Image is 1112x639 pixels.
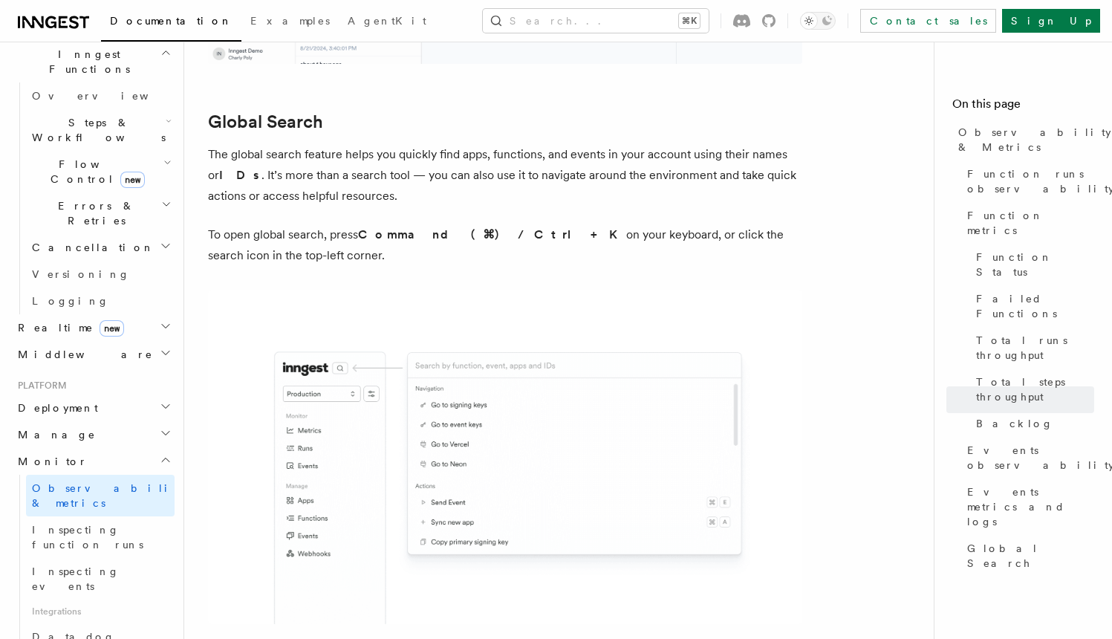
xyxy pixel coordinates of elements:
span: Deployment [12,400,98,415]
button: Toggle dark mode [800,12,836,30]
span: Global Search [967,541,1094,571]
a: Observability & Metrics [952,119,1094,160]
span: Observability & Metrics [958,125,1111,155]
a: Events observability [961,437,1094,479]
strong: IDs [219,168,261,182]
button: Steps & Workflows [26,109,175,151]
a: AgentKit [339,4,435,40]
span: Platform [12,380,67,392]
button: Errors & Retries [26,192,175,234]
span: Cancellation [26,240,155,255]
span: new [120,172,145,188]
button: Monitor [12,448,175,475]
span: Middleware [12,347,153,362]
span: Logging [32,295,109,307]
a: Global Search [208,111,323,132]
span: Total steps throughput [976,374,1094,404]
span: Monitor [12,454,88,469]
button: Cancellation [26,234,175,261]
span: Integrations [26,600,175,623]
button: Search...⌘K [483,9,709,33]
span: AgentKit [348,15,426,27]
a: Contact sales [860,9,996,33]
button: Deployment [12,395,175,421]
img: Global search snippet [208,290,802,624]
span: Examples [250,15,330,27]
span: Manage [12,427,96,442]
span: Errors & Retries [26,198,161,228]
a: Sign Up [1002,9,1100,33]
span: Failed Functions [976,291,1094,321]
a: Overview [26,82,175,109]
button: Inngest Functions [12,41,175,82]
button: Middleware [12,341,175,368]
div: Inngest Functions [12,82,175,314]
a: Documentation [101,4,241,42]
a: Total steps throughput [970,369,1094,410]
a: Observability & metrics [26,475,175,516]
span: Inngest Functions [12,47,160,77]
span: Total runs throughput [976,333,1094,363]
a: Events metrics and logs [961,479,1094,535]
a: Total runs throughput [970,327,1094,369]
span: Function Status [976,250,1094,279]
span: Flow Control [26,157,163,186]
a: Failed Functions [970,285,1094,327]
p: The global search feature helps you quickly find apps, functions, and events in your account usin... [208,144,802,207]
a: Function Status [970,244,1094,285]
a: Examples [241,4,339,40]
span: Inspecting events [32,565,120,592]
span: Events metrics and logs [967,484,1094,529]
a: Inspecting function runs [26,516,175,558]
span: Inspecting function runs [32,524,143,551]
a: Backlog [970,410,1094,437]
span: Documentation [110,15,233,27]
span: Versioning [32,268,130,280]
a: Inspecting events [26,558,175,600]
a: Function metrics [961,202,1094,244]
span: Steps & Workflows [26,115,166,145]
p: To open global search, press on your keyboard, or click the search icon in the top-left corner. [208,224,802,266]
a: Global Search [961,535,1094,577]
a: Function runs observability [961,160,1094,202]
strong: Command (⌘) / Ctrl + K [358,227,626,241]
button: Flow Controlnew [26,151,175,192]
h4: On this page [952,95,1094,119]
span: Function metrics [967,208,1094,238]
span: Realtime [12,320,124,335]
kbd: ⌘K [679,13,700,28]
span: Backlog [976,416,1053,431]
span: Overview [32,90,185,102]
span: Observability & metrics [32,482,185,509]
a: Logging [26,288,175,314]
button: Manage [12,421,175,448]
span: new [100,320,124,337]
button: Realtimenew [12,314,175,341]
a: Versioning [26,261,175,288]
